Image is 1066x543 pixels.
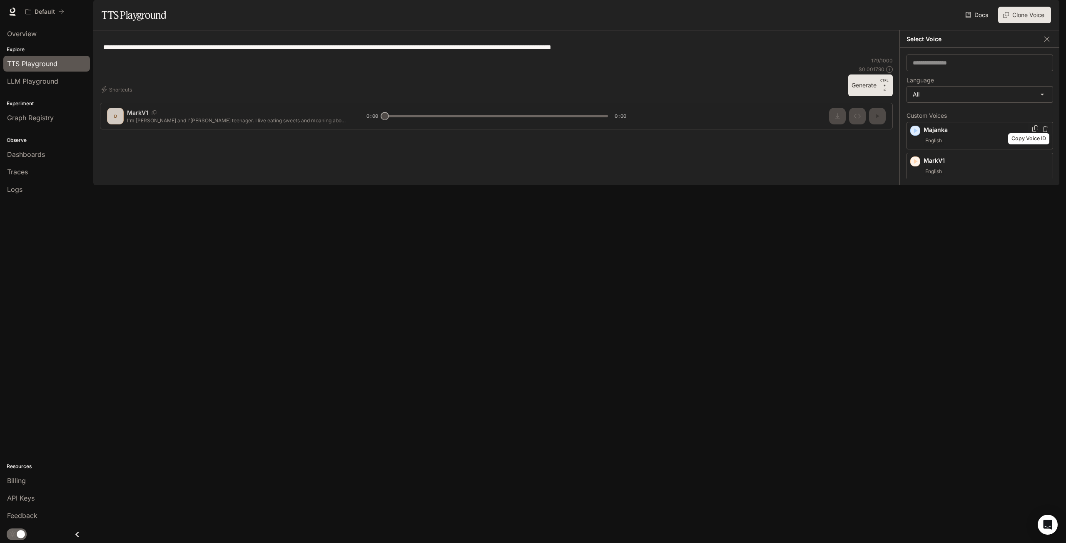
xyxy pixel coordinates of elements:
[1008,133,1049,144] div: Copy Voice ID
[924,136,944,146] span: English
[880,78,889,93] p: ⏎
[22,3,68,20] button: All workspaces
[848,74,893,96] button: GenerateCTRL +⏎
[924,156,1049,165] p: MarkV1
[100,83,135,96] button: Shortcuts
[907,87,1053,102] div: All
[907,77,934,83] p: Language
[998,7,1051,23] button: Clone Voice
[1038,515,1058,535] div: Open Intercom Messenger
[859,66,884,73] p: $ 0.001790
[907,113,1053,119] p: Custom Voices
[871,57,893,64] p: 179 / 1000
[924,166,944,176] span: English
[964,7,991,23] a: Docs
[35,8,55,15] p: Default
[880,78,889,88] p: CTRL +
[102,7,166,23] h1: TTS Playground
[924,126,1049,134] p: Majanka
[1031,125,1039,132] button: Copy Voice ID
